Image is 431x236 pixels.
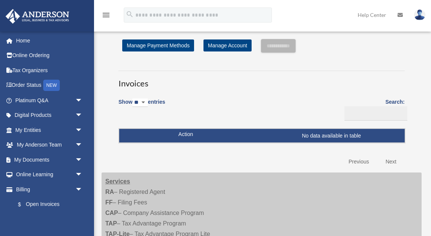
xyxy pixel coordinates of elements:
[105,199,113,206] strong: FF
[75,108,90,123] span: arrow_drop_down
[102,11,111,20] i: menu
[122,39,194,51] a: Manage Payment Methods
[105,178,130,185] strong: Services
[343,154,375,169] a: Previous
[105,189,114,195] strong: RA
[5,48,94,63] a: Online Ordering
[118,97,165,115] label: Show entries
[5,93,94,108] a: Platinum Q&Aarrow_drop_down
[75,138,90,153] span: arrow_drop_down
[342,97,405,121] label: Search:
[105,220,117,227] strong: TAP
[5,138,94,153] a: My Anderson Teamarrow_drop_down
[380,154,402,169] a: Next
[344,106,407,121] input: Search:
[126,10,134,18] i: search
[5,108,94,123] a: Digital Productsarrow_drop_down
[75,123,90,138] span: arrow_drop_down
[414,9,425,20] img: User Pic
[3,9,71,24] img: Anderson Advisors Platinum Portal
[5,123,94,138] a: My Entitiesarrow_drop_down
[75,93,90,108] span: arrow_drop_down
[5,167,94,182] a: Online Learningarrow_drop_down
[75,182,90,197] span: arrow_drop_down
[5,78,94,93] a: Order StatusNEW
[118,71,405,89] h3: Invoices
[105,210,118,216] strong: CAP
[119,129,405,143] td: No data available in table
[5,63,94,78] a: Tax Organizers
[5,152,94,167] a: My Documentsarrow_drop_down
[5,182,90,197] a: Billingarrow_drop_down
[43,80,60,91] div: NEW
[75,152,90,168] span: arrow_drop_down
[102,13,111,20] a: menu
[203,39,252,51] a: Manage Account
[11,197,87,212] a: $Open Invoices
[5,33,94,48] a: Home
[132,98,148,107] select: Showentries
[22,200,26,209] span: $
[75,167,90,183] span: arrow_drop_down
